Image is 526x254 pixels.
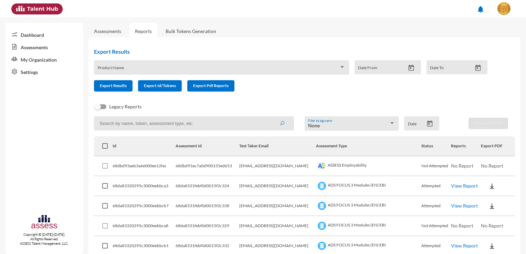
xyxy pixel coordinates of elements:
a: Dashboard [6,28,83,41]
td: [EMAIL_ADDRESS][DOMAIN_NAME] [239,176,316,196]
button: Open calendar [472,64,484,72]
span: Export Pdf Reports [193,83,229,88]
td: 68da8331febf0d0015f2c338 [176,196,239,216]
td: ADS FOCUS 3 Modules (EN) EBI [316,216,421,236]
input: Search by name, token, assessment type, etc. [94,116,294,130]
th: Test Taker Email [239,136,316,156]
span: No Report [481,163,503,169]
span: None [308,123,320,128]
td: ADS FOCUS 3 Modules (EN) EBI [316,196,421,216]
mat-icon: notifications [476,5,485,13]
td: Attempted [421,176,451,196]
td: [EMAIL_ADDRESS][DOMAIN_NAME] [239,196,316,216]
th: Status [421,136,451,156]
a: My Organization [6,53,83,65]
td: Attempted [421,196,451,216]
span: Download PDF [474,120,502,126]
td: 68da8331febf0d0015f2c324 [176,176,239,196]
span: No Report [451,223,473,229]
span: Legacy Reports [109,103,141,111]
td: 68dbd93aeb3a6e000ee12fac [113,156,176,176]
button: Export Id/Tokens [138,80,182,92]
span: Export Id/Tokens [144,83,176,88]
button: Open calendar [405,64,417,72]
p: Copyright © [DATE]-[DATE]. All Rights Reserved. ASSESS Talent Management, LLC. [6,232,83,246]
span: No Report [451,163,473,169]
button: Download PDF [469,118,508,129]
td: 68da83320295c3000eebbca8 [113,216,176,236]
td: 68da8331febf0d0015f2c329 [176,216,239,236]
td: [EMAIL_ADDRESS][DOMAIN_NAME] [239,216,316,236]
span: No Report [481,223,503,229]
th: Export PDF [481,136,515,156]
td: [EMAIL_ADDRESS][DOMAIN_NAME] [239,156,316,176]
a: Settings [6,65,83,78]
button: Export Pdf Reports [187,80,234,92]
td: ASSESS Employability [316,156,421,176]
a: Assessments [6,41,83,53]
th: Assessment Id [176,136,239,156]
a: View Report [451,183,478,189]
button: Open calendar [424,120,436,127]
a: View Report [451,243,478,248]
h2: Export Results [94,48,493,55]
a: View Report [451,203,478,209]
img: assesscompany-logo.png [31,214,58,231]
th: Id [113,136,176,156]
td: ADS FOCUS 3 Modules (EN) EBI [316,176,421,196]
th: Assessment Type [316,136,421,156]
td: 68dbd93ac7a0d900155ed653 [176,156,239,176]
td: Not Attempted [421,156,451,176]
th: Reports [451,136,481,156]
td: 68da83320295c3000eebbca3 [113,176,176,196]
a: Reports [129,23,157,40]
a: Assessments [94,28,121,34]
span: Export Results [100,83,127,88]
a: Bulk Tokens Generation [160,23,222,40]
button: Export Results [94,80,133,92]
td: 68da83320295c3000eebbcb7 [113,196,176,216]
td: Not Attempted [421,216,451,236]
